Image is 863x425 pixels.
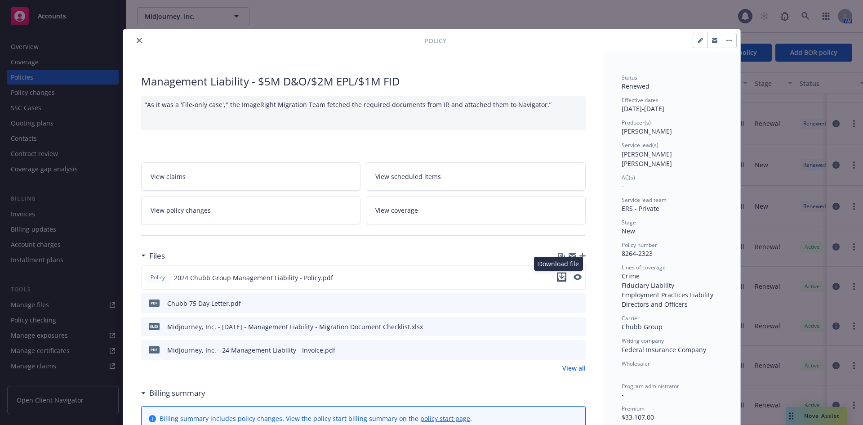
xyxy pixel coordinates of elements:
[622,182,624,190] span: -
[622,382,679,390] span: Program administrator
[141,250,165,262] div: Files
[149,323,160,330] span: xlsx
[622,96,722,113] div: [DATE] - [DATE]
[366,196,586,224] a: View coverage
[622,204,659,213] span: ERS - Private
[160,414,472,423] div: Billing summary includes policy changes. View the policy start billing summary on the .
[622,322,663,331] span: Chubb Group
[424,36,446,45] span: Policy
[560,345,567,355] button: download file
[622,368,624,376] span: -
[574,274,582,280] button: preview file
[622,174,635,181] span: AC(s)
[560,322,567,331] button: download file
[366,162,586,191] a: View scheduled items
[174,273,333,282] span: 2024 Chubb Group Management Liability - Policy.pdf
[134,35,145,46] button: close
[574,322,582,331] button: preview file
[622,119,651,126] span: Producer(s)
[622,241,657,249] span: Policy number
[622,390,624,399] span: -
[622,196,667,204] span: Service lead team
[622,141,658,149] span: Service lead(s)
[375,206,418,215] span: View coverage
[149,346,160,353] span: pdf
[141,387,205,399] div: Billing summary
[141,196,361,224] a: View policy changes
[622,271,722,281] div: Crime
[151,206,211,215] span: View policy changes
[151,172,186,181] span: View claims
[622,264,666,271] span: Lines of coverage
[622,82,649,90] span: Renewed
[622,127,672,135] span: [PERSON_NAME]
[420,414,470,423] a: policy start page
[622,96,658,104] span: Effective dates
[167,322,423,331] div: Midjourney, Inc. - [DATE] - Management Liability - Migration Document Checklist.xlsx
[622,413,654,421] span: $33,107.00
[574,345,582,355] button: preview file
[534,257,583,271] div: Download file
[622,290,722,300] div: Employment Practices Liability
[149,300,160,306] span: pdf
[141,74,586,89] div: Management Liability - $5M D&O/$2M EPL/$1M FID
[622,249,653,258] span: 8264-2323
[167,345,335,355] div: Midjourney, Inc. - 24 Management Liability - Invoice.pdf
[622,405,645,412] span: Premium
[622,314,640,322] span: Carrier
[622,219,636,226] span: Stage
[375,172,441,181] span: View scheduled items
[622,150,674,168] span: [PERSON_NAME] [PERSON_NAME]
[557,273,566,283] button: download file
[560,299,567,308] button: download file
[574,273,582,283] button: preview file
[622,227,635,235] span: New
[167,299,241,308] div: Chubb 75 Day Letter.pdf
[622,281,722,290] div: Fiduciary Liability
[149,273,167,282] span: Policy
[149,387,205,399] h3: Billing summary
[622,345,706,354] span: Federal Insurance Company
[622,360,650,367] span: Wholesaler
[622,74,637,81] span: Status
[562,363,586,373] a: View all
[149,250,165,262] h3: Files
[622,337,664,344] span: Writing company
[141,96,586,130] div: “As it was a 'File-only case'," the ImageRight Migration Team fetched the required documents from...
[141,162,361,191] a: View claims
[574,299,582,308] button: preview file
[622,300,722,309] div: Directors and Officers
[557,273,566,282] button: download file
